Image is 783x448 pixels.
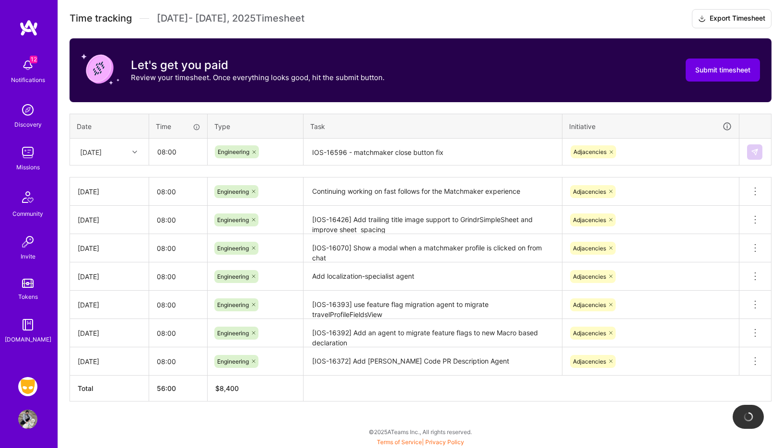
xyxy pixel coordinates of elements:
[217,216,249,224] span: Engineering
[215,384,239,392] span: $ 8,400
[304,140,561,165] textarea: IOS-16596 - matchmaker close button fix
[742,411,754,423] img: loading
[16,377,40,396] a: Grindr: Mobile + BE + Cloud
[573,301,606,308] span: Adjacencies
[573,245,606,252] span: Adjacencies
[18,377,37,396] img: Grindr: Mobile + BE + Cloud
[304,292,561,318] textarea: [IOS-16393] use feature flag migration agent to migrate travelProfileFieldsView
[21,251,35,261] div: Invite
[573,273,606,280] span: Adjacencies
[156,121,200,131] div: Time
[16,162,40,172] div: Missions
[573,330,606,337] span: Adjacencies
[217,330,249,337] span: Engineering
[70,376,149,401] th: Total
[18,410,37,429] img: User Avatar
[573,216,606,224] span: Adjacencies
[149,264,207,289] input: HH:MM
[149,236,207,261] input: HH:MM
[217,301,249,308] span: Engineering
[81,50,119,88] img: coin
[751,148,759,156] img: Submit
[692,9,771,28] button: Export Timesheet
[19,19,38,36] img: logo
[80,147,102,157] div: [DATE]
[698,14,706,24] i: icon Download
[573,148,607,155] span: Adjacencies
[149,320,207,346] input: HH:MM
[304,235,561,261] textarea: [IOS-16070] Show a modal when a matchmaker profile is clicked on from chat
[149,292,207,318] input: HH:MM
[78,356,141,366] div: [DATE]
[14,119,42,130] div: Discovery
[149,179,207,204] input: HH:MM
[58,420,783,444] div: © 2025 ATeams Inc., All rights reserved.
[16,186,39,209] img: Community
[304,207,561,233] textarea: [IOS-16426] Add trailing title image support to GrindrSimpleSheet and improve sheet spacing
[18,143,37,162] img: teamwork
[217,245,249,252] span: Engineering
[217,188,249,195] span: Engineering
[22,279,34,288] img: tokens
[18,56,37,75] img: bell
[157,12,304,24] span: [DATE] - [DATE] , 2025 Timesheet
[16,410,40,429] a: User Avatar
[78,215,141,225] div: [DATE]
[78,187,141,197] div: [DATE]
[78,328,141,338] div: [DATE]
[573,358,606,365] span: Adjacencies
[150,139,207,165] input: HH:MM
[304,178,561,205] textarea: Continuing working on fast follows for the Matchmaker experience
[695,65,750,75] span: Submit timesheet
[747,144,763,160] div: null
[304,114,562,139] th: Task
[149,207,207,233] input: HH:MM
[573,188,606,195] span: Adjacencies
[149,376,208,401] th: 56:00
[131,72,385,83] p: Review your timesheet. Once everything looks good, hit the submit button.
[18,232,37,251] img: Invite
[377,438,464,446] span: |
[78,300,141,310] div: [DATE]
[131,58,385,72] h3: Let's get you paid
[132,150,137,154] i: icon Chevron
[12,209,43,219] div: Community
[686,59,760,82] button: Submit timesheet
[425,438,464,446] a: Privacy Policy
[218,148,249,155] span: Engineering
[5,334,51,344] div: [DOMAIN_NAME]
[149,349,207,374] input: HH:MM
[70,12,132,24] span: Time tracking
[304,320,561,346] textarea: [IOS-16392] Add an agent to migrate feature flags to new Macro based declaration
[208,114,304,139] th: Type
[78,243,141,253] div: [DATE]
[18,315,37,334] img: guide book
[217,358,249,365] span: Engineering
[304,348,561,375] textarea: [IOS-16372] Add [PERSON_NAME] Code PR Description Agent
[18,100,37,119] img: discovery
[78,271,141,282] div: [DATE]
[304,263,561,290] textarea: Add localization-specialist agent
[30,56,37,63] span: 12
[569,121,732,132] div: Initiative
[18,292,38,302] div: Tokens
[217,273,249,280] span: Engineering
[70,114,149,139] th: Date
[11,75,45,85] div: Notifications
[377,438,422,446] a: Terms of Service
